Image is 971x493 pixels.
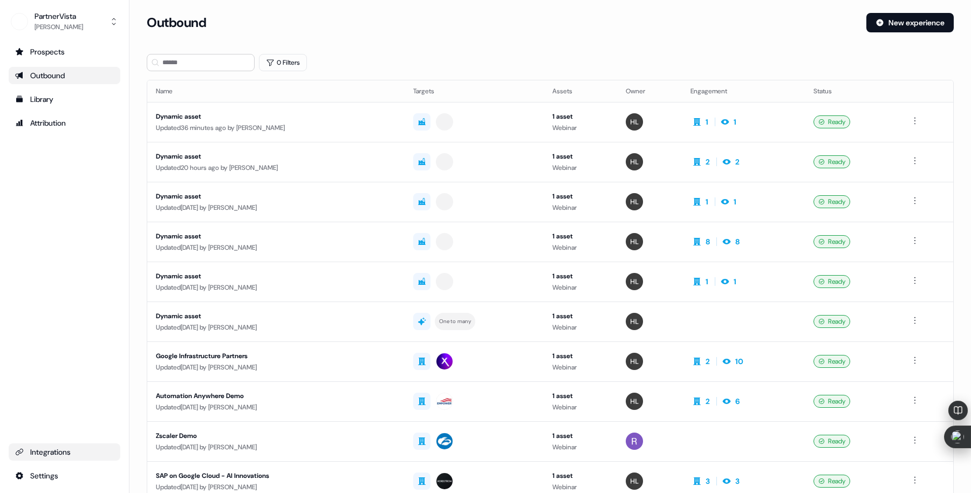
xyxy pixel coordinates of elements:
[156,162,396,173] div: Updated 20 hours ago by [PERSON_NAME]
[544,80,617,102] th: Assets
[552,231,608,242] div: 1 asset
[626,433,643,450] img: Rick
[9,467,120,484] a: Go to integrations
[813,195,850,208] div: Ready
[552,282,608,293] div: Webinar
[552,322,608,333] div: Webinar
[15,118,114,128] div: Attribution
[439,317,471,326] div: One to many
[35,22,83,32] div: [PERSON_NAME]
[706,196,708,207] div: 1
[156,191,396,202] div: Dynamic asset
[552,470,608,481] div: 1 asset
[156,482,396,492] div: Updated [DATE] by [PERSON_NAME]
[706,356,710,367] div: 2
[259,54,307,71] button: 0 Filters
[552,430,608,441] div: 1 asset
[813,355,850,368] div: Ready
[813,435,850,448] div: Ready
[156,202,396,213] div: Updated [DATE] by [PERSON_NAME]
[626,153,643,170] img: Hondo
[9,67,120,84] a: Go to outbound experience
[626,473,643,490] img: Hondo
[617,80,682,102] th: Owner
[813,315,850,328] div: Ready
[706,476,710,487] div: 3
[156,231,396,242] div: Dynamic asset
[156,322,396,333] div: Updated [DATE] by [PERSON_NAME]
[147,15,206,31] h3: Outbound
[626,193,643,210] img: Hondo
[734,117,736,127] div: 1
[9,43,120,60] a: Go to prospects
[156,242,396,253] div: Updated [DATE] by [PERSON_NAME]
[35,11,83,22] div: PartnerVista
[156,111,396,122] div: Dynamic asset
[626,273,643,290] img: Hondo
[156,151,396,162] div: Dynamic asset
[734,276,736,287] div: 1
[15,46,114,57] div: Prospects
[866,13,954,32] button: New experience
[626,313,643,330] img: Hondo
[552,111,608,122] div: 1 asset
[626,113,643,131] img: Hondo
[156,391,396,401] div: Automation Anywhere Demo
[552,351,608,361] div: 1 asset
[735,236,740,247] div: 8
[735,396,740,407] div: 6
[15,94,114,105] div: Library
[147,80,405,102] th: Name
[156,402,396,413] div: Updated [DATE] by [PERSON_NAME]
[626,393,643,410] img: Hondo
[735,476,740,487] div: 3
[552,402,608,413] div: Webinar
[552,242,608,253] div: Webinar
[706,396,710,407] div: 2
[552,442,608,453] div: Webinar
[805,80,900,102] th: Status
[813,235,850,248] div: Ready
[552,391,608,401] div: 1 asset
[156,351,396,361] div: Google Infrastructure Partners
[813,475,850,488] div: Ready
[552,122,608,133] div: Webinar
[682,80,805,102] th: Engagement
[552,271,608,282] div: 1 asset
[735,356,743,367] div: 10
[626,233,643,250] img: Hondo
[552,162,608,173] div: Webinar
[813,115,850,128] div: Ready
[156,271,396,282] div: Dynamic asset
[15,70,114,81] div: Outbound
[15,447,114,457] div: Integrations
[552,151,608,162] div: 1 asset
[9,443,120,461] a: Go to integrations
[735,156,740,167] div: 2
[156,282,396,293] div: Updated [DATE] by [PERSON_NAME]
[9,114,120,132] a: Go to attribution
[706,276,708,287] div: 1
[552,311,608,321] div: 1 asset
[706,156,710,167] div: 2
[626,353,643,370] img: Hondo
[552,482,608,492] div: Webinar
[813,395,850,408] div: Ready
[156,442,396,453] div: Updated [DATE] by [PERSON_NAME]
[15,470,114,481] div: Settings
[734,196,736,207] div: 1
[706,117,708,127] div: 1
[552,362,608,373] div: Webinar
[156,470,396,481] div: SAP on Google Cloud - AI Innovations
[405,80,544,102] th: Targets
[156,122,396,133] div: Updated 36 minutes ago by [PERSON_NAME]
[156,362,396,373] div: Updated [DATE] by [PERSON_NAME]
[156,311,396,321] div: Dynamic asset
[813,155,850,168] div: Ready
[552,191,608,202] div: 1 asset
[813,275,850,288] div: Ready
[706,236,710,247] div: 8
[9,91,120,108] a: Go to templates
[552,202,608,213] div: Webinar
